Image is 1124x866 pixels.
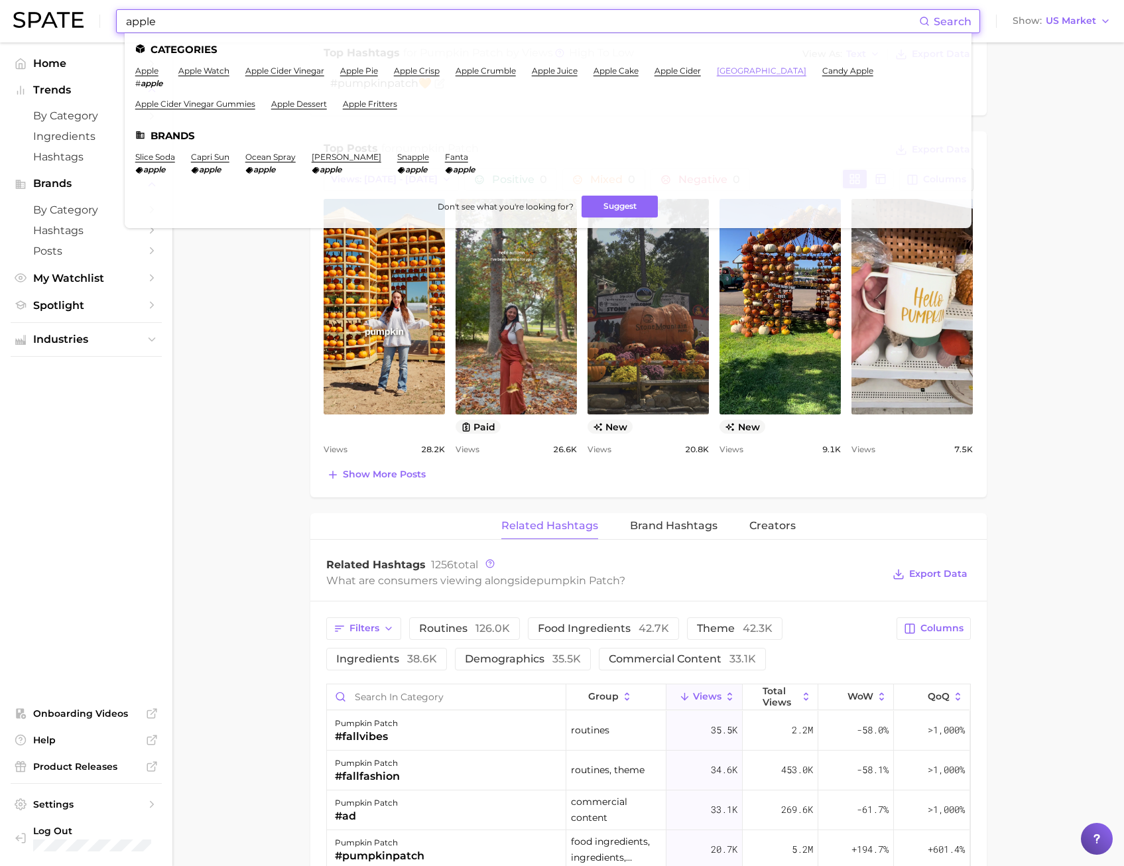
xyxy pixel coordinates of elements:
[552,652,581,665] span: 35.5k
[33,109,139,122] span: by Category
[335,729,398,745] div: #fallvibes
[340,66,378,76] a: apple pie
[11,80,162,100] button: Trends
[327,711,970,751] button: pumpkin patch#fallvibesroutines35.5k2.2m-58.0%>1,000%
[33,204,139,216] span: by Category
[407,652,437,665] span: 38.6k
[33,245,139,257] span: Posts
[743,684,818,710] button: Total Views
[33,151,139,163] span: Hashtags
[11,268,162,288] a: My Watchlist
[327,790,970,830] button: pumpkin patch#adcommercial content33.1k269.6k-61.7%>1,000%
[711,762,737,778] span: 34.6k
[553,442,577,458] span: 26.6k
[894,684,969,710] button: QoQ
[11,295,162,316] a: Spotlight
[33,178,139,190] span: Brands
[717,66,806,76] a: [GEOGRAPHIC_DATA]
[326,572,883,589] div: What are consumers viewing alongside ?
[135,152,175,162] a: slice soda
[743,622,773,635] span: 42.3k
[571,794,662,826] span: commercial content
[456,442,479,458] span: Views
[536,574,619,587] span: pumpkin patch
[954,442,973,458] span: 7.5k
[1046,17,1096,25] span: US Market
[33,224,139,237] span: Hashtags
[588,442,611,458] span: Views
[792,841,813,857] span: 5.2m
[326,558,426,571] span: Related Hashtags
[538,623,669,634] span: food ingredients
[135,78,141,88] span: #
[33,84,139,96] span: Trends
[934,15,971,28] span: Search
[335,769,400,784] div: #fallfashion
[609,654,756,664] span: commercial content
[11,147,162,167] a: Hashtags
[11,105,162,126] a: by Category
[191,152,229,162] a: capri sun
[13,12,84,28] img: SPATE
[245,66,324,76] a: apple cider vinegar
[719,442,743,458] span: Views
[335,715,398,731] div: pumpkin patch
[143,164,165,174] em: apple
[271,99,327,109] a: apple dessert
[335,795,398,811] div: pumpkin patch
[11,126,162,147] a: Ingredients
[928,841,965,857] span: +601.4%
[438,202,574,212] span: Don't see what you're looking for?
[135,99,255,109] a: apple cider vinegar gummies
[33,798,139,810] span: Settings
[822,442,841,458] span: 9.1k
[312,152,381,162] a: [PERSON_NAME]
[532,66,578,76] a: apple juice
[405,164,427,174] em: apple
[335,808,398,824] div: #ad
[253,164,275,174] em: apple
[11,330,162,349] button: Industries
[588,420,633,434] span: new
[851,841,889,857] span: +194.7%
[639,622,669,635] span: 42.7k
[11,53,162,74] a: Home
[431,558,478,571] span: total
[327,751,970,790] button: pumpkin patch#fallfashionroutines, theme34.6k453.0k-58.1%>1,000%
[571,834,662,865] span: food ingredients, ingredients, product format
[135,130,961,141] li: Brands
[349,623,379,634] span: Filters
[909,568,968,580] span: Export Data
[336,654,437,664] span: ingredients
[566,684,667,710] button: group
[394,66,440,76] a: apple crisp
[630,520,718,532] span: Brand Hashtags
[763,686,798,707] span: Total Views
[343,99,397,109] a: apple fritters
[324,465,429,484] button: Show more posts
[571,722,609,738] span: routines
[475,622,510,635] span: 126.0k
[33,825,162,837] span: Log Out
[11,794,162,814] a: Settings
[33,708,139,719] span: Onboarding Videos
[326,617,401,640] button: Filters
[1013,17,1042,25] span: Show
[465,654,581,664] span: demographics
[335,848,424,864] div: #pumpkinpatch
[245,152,296,162] a: ocean spray
[445,152,468,162] a: fanta
[320,164,342,174] em: apple
[421,442,445,458] span: 28.2k
[928,723,965,736] span: >1,000%
[11,200,162,220] a: by Category
[178,66,229,76] a: apple watch
[135,44,961,55] li: Categories
[749,520,796,532] span: Creators
[697,623,773,634] span: theme
[11,730,162,750] a: Help
[501,520,598,532] span: Related Hashtags
[847,691,873,702] span: WoW
[135,66,158,76] a: apple
[324,442,347,458] span: Views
